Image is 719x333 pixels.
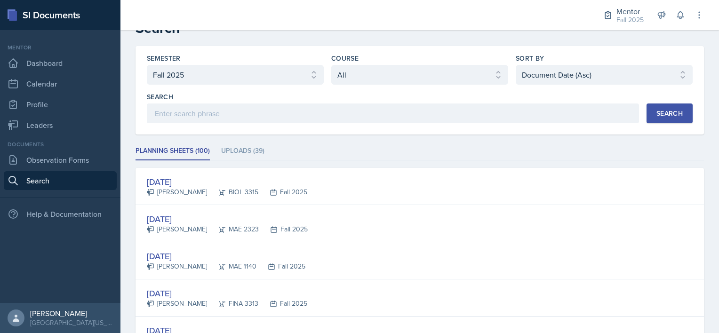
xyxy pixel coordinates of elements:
[207,299,258,309] div: FINA 3313
[147,175,307,188] div: [DATE]
[4,43,117,52] div: Mentor
[4,54,117,72] a: Dashboard
[4,205,117,223] div: Help & Documentation
[259,224,308,234] div: Fall 2025
[147,262,207,271] div: [PERSON_NAME]
[4,116,117,135] a: Leaders
[656,110,683,117] div: Search
[147,92,173,102] label: Search
[147,299,207,309] div: [PERSON_NAME]
[256,262,305,271] div: Fall 2025
[331,54,359,63] label: Course
[30,309,113,318] div: [PERSON_NAME]
[147,54,181,63] label: Semester
[221,142,264,160] li: Uploads (39)
[207,262,256,271] div: MAE 1140
[516,54,544,63] label: Sort By
[147,224,207,234] div: [PERSON_NAME]
[258,299,307,309] div: Fall 2025
[136,20,704,37] h2: Search
[4,95,117,114] a: Profile
[147,187,207,197] div: [PERSON_NAME]
[616,6,644,17] div: Mentor
[147,287,307,300] div: [DATE]
[207,187,258,197] div: BIOL 3315
[207,224,259,234] div: MAE 2323
[616,15,644,25] div: Fall 2025
[4,151,117,169] a: Observation Forms
[258,187,307,197] div: Fall 2025
[147,213,308,225] div: [DATE]
[30,318,113,327] div: [GEOGRAPHIC_DATA][US_STATE]
[136,142,210,160] li: Planning Sheets (100)
[647,103,693,123] button: Search
[147,103,639,123] input: Enter search phrase
[4,171,117,190] a: Search
[4,74,117,93] a: Calendar
[147,250,305,262] div: [DATE]
[4,140,117,149] div: Documents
